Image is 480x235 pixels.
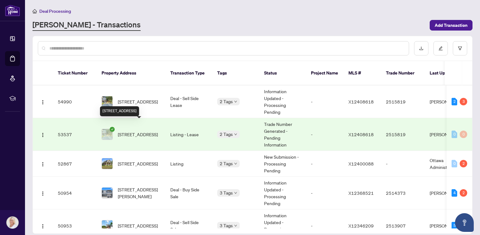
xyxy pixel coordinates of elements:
[306,85,343,118] td: -
[53,118,97,151] td: 53537
[348,190,374,196] span: X12368521
[102,96,112,107] img: thumbnail-img
[453,41,467,55] button: filter
[425,118,472,151] td: [PERSON_NAME]
[220,189,233,196] span: 3 Tags
[118,160,158,167] span: [STREET_ADDRESS]
[381,85,425,118] td: 2515819
[220,222,233,229] span: 3 Tags
[220,160,233,167] span: 2 Tags
[38,129,48,139] button: Logo
[38,159,48,169] button: Logo
[220,98,233,105] span: 2 Tags
[165,151,212,177] td: Listing
[234,162,237,165] span: down
[7,217,18,228] img: Profile Icon
[460,160,467,167] div: 2
[381,118,425,151] td: 2515819
[259,151,306,177] td: New Submission - Processing Pending
[165,85,212,118] td: Deal - Sell Side Lease
[5,5,20,16] img: logo
[348,223,374,228] span: X12346209
[419,46,423,50] span: download
[118,222,158,229] span: [STREET_ADDRESS]
[452,160,457,167] div: 0
[38,221,48,231] button: Logo
[458,46,462,50] span: filter
[381,151,425,177] td: -
[39,8,71,14] span: Deal Processing
[460,98,467,105] div: 3
[438,46,443,50] span: edit
[306,118,343,151] td: -
[102,158,112,169] img: thumbnail-img
[53,151,97,177] td: 52867
[38,97,48,107] button: Logo
[433,41,448,55] button: edit
[102,220,112,231] img: thumbnail-img
[348,132,374,137] span: X12408618
[102,188,112,198] img: thumbnail-img
[234,191,237,194] span: down
[452,98,457,105] div: 2
[425,177,472,209] td: [PERSON_NAME]
[452,189,457,197] div: 4
[452,131,457,138] div: 0
[435,20,467,30] span: Add Transaction
[32,20,141,31] a: [PERSON_NAME] - Transactions
[430,20,472,31] button: Add Transaction
[40,132,45,137] img: Logo
[110,127,115,132] span: check-circle
[259,85,306,118] td: Information Updated - Processing Pending
[259,118,306,151] td: Trade Number Generated - Pending Information
[38,188,48,198] button: Logo
[414,41,428,55] button: download
[40,224,45,229] img: Logo
[306,177,343,209] td: -
[425,61,472,85] th: Last Updated By
[53,85,97,118] td: 54990
[220,131,233,138] span: 2 Tags
[40,100,45,105] img: Logo
[381,61,425,85] th: Trade Number
[53,61,97,85] th: Ticket Number
[102,129,112,140] img: thumbnail-img
[40,162,45,167] img: Logo
[234,100,237,103] span: down
[100,106,139,116] div: [STREET_ADDRESS]
[460,131,467,138] div: 0
[306,151,343,177] td: -
[40,191,45,196] img: Logo
[381,177,425,209] td: 2514373
[425,85,472,118] td: [PERSON_NAME]
[259,177,306,209] td: Information Updated - Processing Pending
[452,222,457,229] div: 5
[259,61,306,85] th: Status
[348,161,374,166] span: X12400088
[165,61,212,85] th: Transaction Type
[460,189,467,197] div: 2
[32,9,37,13] span: home
[455,213,474,232] button: Open asap
[343,61,381,85] th: MLS #
[118,131,158,138] span: [STREET_ADDRESS]
[234,224,237,227] span: down
[306,61,343,85] th: Project Name
[234,133,237,136] span: down
[425,151,472,177] td: Ottawa Administrator
[348,99,374,104] span: X12408618
[97,61,165,85] th: Property Address
[165,118,212,151] td: Listing - Lease
[118,186,160,200] span: [STREET_ADDRESS][PERSON_NAME]
[212,61,259,85] th: Tags
[118,98,158,105] span: [STREET_ADDRESS]
[53,177,97,209] td: 50954
[165,177,212,209] td: Deal - Buy Side Sale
